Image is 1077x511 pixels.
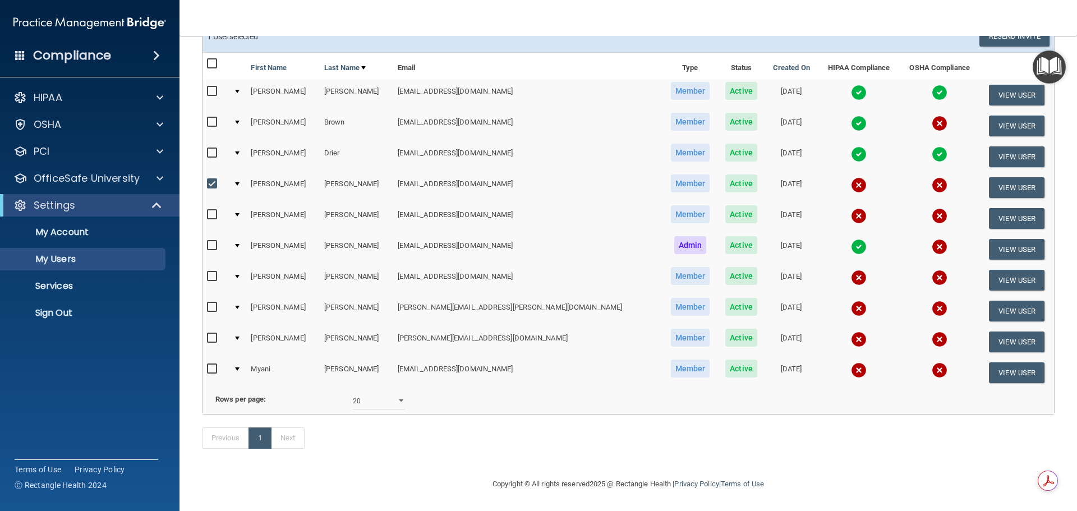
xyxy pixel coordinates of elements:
img: cross.ca9f0e7f.svg [851,362,867,378]
td: [DATE] [765,172,818,203]
span: Member [671,267,710,285]
td: [PERSON_NAME] [320,265,393,296]
td: [DATE] [765,234,818,265]
button: View User [989,301,1044,321]
td: [PERSON_NAME] [246,80,320,111]
span: Member [671,360,710,378]
td: [DATE] [765,80,818,111]
span: Active [725,82,757,100]
a: First Name [251,61,287,75]
img: cross.ca9f0e7f.svg [932,270,947,286]
img: PMB logo [13,12,166,34]
td: [PERSON_NAME] [320,326,393,357]
td: [DATE] [765,203,818,234]
p: Services [7,280,160,292]
td: [EMAIL_ADDRESS][DOMAIN_NAME] [393,234,662,265]
img: cross.ca9f0e7f.svg [932,362,947,378]
td: Myani [246,357,320,388]
a: Previous [202,427,249,449]
button: View User [989,270,1044,291]
td: Brown [320,111,393,141]
a: Created On [773,61,810,75]
h6: 1 User selected [207,33,620,41]
img: tick.e7d51cea.svg [932,146,947,162]
a: OfficeSafe University [13,172,163,185]
span: Member [671,298,710,316]
td: [EMAIL_ADDRESS][DOMAIN_NAME] [393,357,662,388]
span: Active [725,236,757,254]
img: cross.ca9f0e7f.svg [932,116,947,131]
span: Member [671,205,710,223]
img: tick.e7d51cea.svg [932,85,947,100]
img: cross.ca9f0e7f.svg [932,239,947,255]
p: OSHA [34,118,62,131]
button: View User [989,362,1044,383]
button: View User [989,332,1044,352]
td: [EMAIL_ADDRESS][DOMAIN_NAME] [393,80,662,111]
img: cross.ca9f0e7f.svg [851,301,867,316]
img: cross.ca9f0e7f.svg [932,332,947,347]
button: View User [989,208,1044,229]
a: Privacy Policy [674,480,719,488]
td: [PERSON_NAME] [320,296,393,326]
h4: Compliance [33,48,111,63]
span: Active [725,267,757,285]
img: cross.ca9f0e7f.svg [932,177,947,193]
th: HIPAA Compliance [818,53,900,80]
span: Active [725,329,757,347]
a: OSHA [13,118,163,131]
span: Active [725,174,757,192]
span: Active [725,205,757,223]
p: Settings [34,199,75,212]
td: [PERSON_NAME][EMAIL_ADDRESS][PERSON_NAME][DOMAIN_NAME] [393,296,662,326]
iframe: Drift Widget Chat Controller [883,431,1064,476]
button: View User [989,85,1044,105]
img: cross.ca9f0e7f.svg [851,177,867,193]
p: Sign Out [7,307,160,319]
span: Admin [674,236,707,254]
td: [EMAIL_ADDRESS][DOMAIN_NAME] [393,141,662,172]
td: [PERSON_NAME] [246,203,320,234]
a: Privacy Policy [75,464,125,475]
a: Settings [13,199,163,212]
span: Active [725,360,757,378]
p: PCI [34,145,49,158]
span: Active [725,144,757,162]
span: Active [725,298,757,316]
td: [EMAIL_ADDRESS][DOMAIN_NAME] [393,203,662,234]
img: tick.e7d51cea.svg [851,85,867,100]
td: [EMAIL_ADDRESS][DOMAIN_NAME] [393,265,662,296]
td: [DATE] [765,111,818,141]
button: Open Resource Center [1033,50,1066,84]
img: tick.e7d51cea.svg [851,239,867,255]
td: [PERSON_NAME] [246,296,320,326]
span: Member [671,174,710,192]
img: cross.ca9f0e7f.svg [932,301,947,316]
p: My Users [7,254,160,265]
a: Terms of Use [721,480,764,488]
a: Next [271,427,305,449]
span: Ⓒ Rectangle Health 2024 [15,480,107,491]
button: View User [989,146,1044,167]
button: View User [989,177,1044,198]
td: [PERSON_NAME] [320,80,393,111]
img: cross.ca9f0e7f.svg [851,270,867,286]
img: tick.e7d51cea.svg [851,116,867,131]
th: Type [662,53,718,80]
td: [PERSON_NAME] [246,326,320,357]
p: My Account [7,227,160,238]
p: HIPAA [34,91,62,104]
td: [PERSON_NAME] [246,141,320,172]
a: PCI [13,145,163,158]
img: tick.e7d51cea.svg [851,146,867,162]
img: cross.ca9f0e7f.svg [932,208,947,224]
td: [DATE] [765,296,818,326]
td: [PERSON_NAME] [320,234,393,265]
div: Copyright © All rights reserved 2025 @ Rectangle Health | | [424,466,833,502]
span: Active [725,113,757,131]
td: Drier [320,141,393,172]
td: [PERSON_NAME] [246,172,320,203]
button: View User [989,239,1044,260]
td: [DATE] [765,141,818,172]
td: [PERSON_NAME] [320,203,393,234]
